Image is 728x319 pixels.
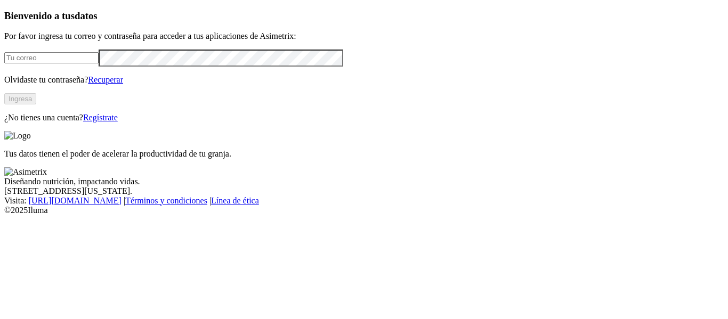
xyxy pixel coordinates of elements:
[4,31,724,41] p: Por favor ingresa tu correo y contraseña para acceder a tus aplicaciones de Asimetrix:
[75,10,98,21] span: datos
[29,196,122,205] a: [URL][DOMAIN_NAME]
[4,52,99,63] input: Tu correo
[4,206,724,215] div: © 2025 Iluma
[4,113,724,122] p: ¿No tienes una cuenta?
[4,177,724,186] div: Diseñando nutrición, impactando vidas.
[4,196,724,206] div: Visita : | |
[211,196,259,205] a: Línea de ética
[4,167,47,177] img: Asimetrix
[4,131,31,141] img: Logo
[88,75,123,84] a: Recuperar
[4,93,36,104] button: Ingresa
[4,75,724,85] p: Olvidaste tu contraseña?
[4,149,724,159] p: Tus datos tienen el poder de acelerar la productividad de tu granja.
[83,113,118,122] a: Regístrate
[125,196,207,205] a: Términos y condiciones
[4,186,724,196] div: [STREET_ADDRESS][US_STATE].
[4,10,724,22] h3: Bienvenido a tus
